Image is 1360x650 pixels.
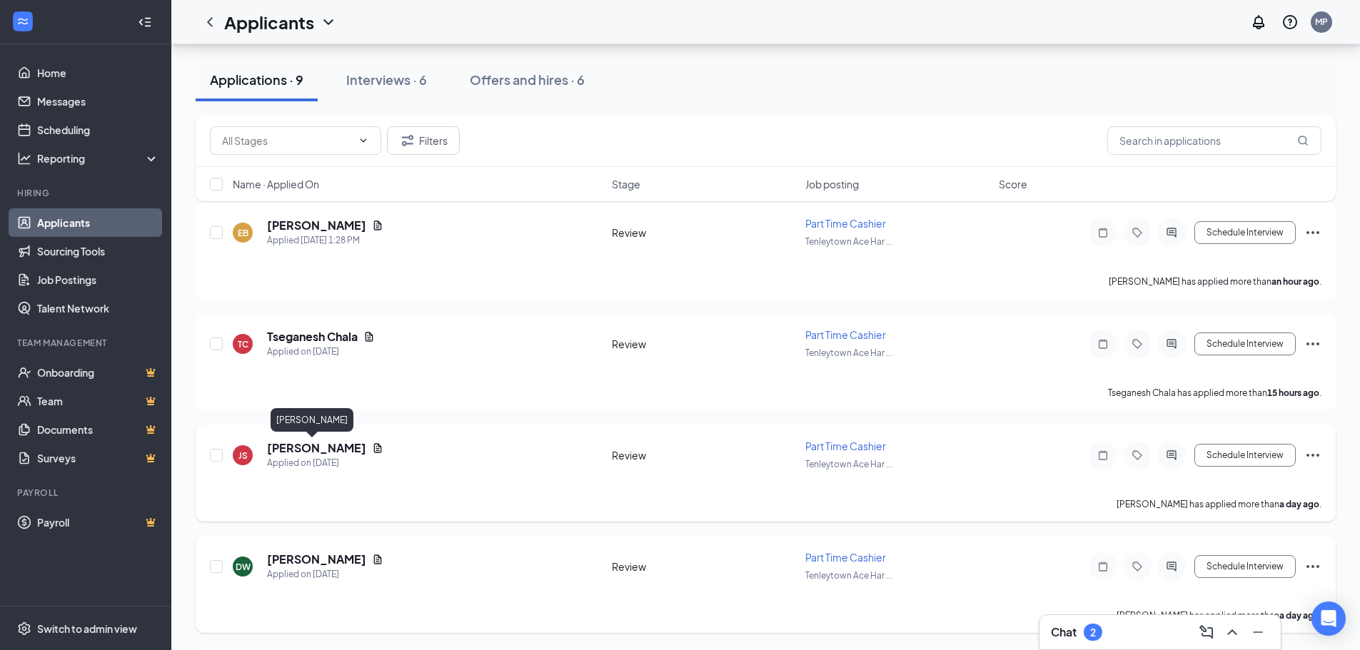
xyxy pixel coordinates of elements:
svg: QuestionInfo [1281,14,1299,31]
svg: Ellipses [1304,224,1321,241]
svg: ActiveChat [1163,450,1180,461]
svg: MagnifyingGlass [1297,135,1309,146]
button: ChevronUp [1221,621,1244,644]
svg: Document [372,442,383,454]
a: TeamCrown [37,387,159,415]
div: Review [612,225,797,240]
button: Schedule Interview [1194,444,1296,467]
a: Messages [37,87,159,116]
p: Tseganesh Chala has applied more than . [1108,387,1321,399]
svg: Note [1094,338,1112,350]
p: [PERSON_NAME] has applied more than . [1117,609,1321,621]
a: PayrollCrown [37,508,159,537]
svg: ActiveChat [1163,561,1180,572]
svg: Tag [1129,561,1146,572]
p: [PERSON_NAME] has applied more than . [1117,498,1321,510]
p: [PERSON_NAME] has applied more than . [1109,275,1321,288]
h3: Chat [1051,624,1077,640]
button: Schedule Interview [1194,332,1296,355]
button: ComposeMessage [1195,621,1218,644]
input: Search in applications [1107,126,1321,155]
button: Minimize [1246,621,1269,644]
svg: Analysis [17,151,31,166]
div: EB [238,227,248,239]
div: DW [236,561,251,573]
h5: [PERSON_NAME] [267,218,366,233]
b: a day ago [1279,499,1319,509]
div: Team Management [17,337,156,349]
div: MP [1315,16,1328,28]
input: All Stages [222,133,352,148]
span: Tenleytown Ace Har ... [805,570,892,581]
svg: ChevronLeft [201,14,218,31]
div: Review [612,559,797,574]
span: Tenleytown Ace Har ... [805,459,892,469]
svg: Ellipses [1304,558,1321,575]
span: Score [999,177,1027,191]
span: Tenleytown Ace Har ... [805,236,892,247]
svg: WorkstreamLogo [16,14,30,29]
div: Reporting [37,151,160,166]
a: Talent Network [37,294,159,323]
svg: Tag [1129,227,1146,238]
div: Applied [DATE] 1:28 PM [267,233,383,248]
button: Filter Filters [387,126,460,155]
a: Applicants [37,208,159,237]
div: 2 [1090,626,1096,639]
span: Part Time Cashier [805,440,886,452]
div: Applied on [DATE] [267,345,375,359]
b: an hour ago [1271,276,1319,287]
svg: Minimize [1249,624,1266,641]
svg: Collapse [138,15,152,29]
svg: Tag [1129,338,1146,350]
span: Stage [612,177,640,191]
div: Applied on [DATE] [267,456,383,470]
svg: Document [372,554,383,565]
a: DocumentsCrown [37,415,159,444]
div: Review [612,337,797,351]
span: Job posting [805,177,859,191]
div: Interviews · 6 [346,71,427,88]
svg: Ellipses [1304,335,1321,352]
div: [PERSON_NAME] [271,408,353,432]
div: TC [238,338,248,350]
svg: ChevronDown [320,14,337,31]
h1: Applicants [224,10,314,34]
span: Name · Applied On [233,177,319,191]
div: Applied on [DATE] [267,567,383,582]
button: Schedule Interview [1194,221,1296,244]
svg: ChevronUp [1224,624,1241,641]
svg: ChevronDown [358,135,369,146]
span: Part Time Cashier [805,551,886,564]
svg: Document [363,331,375,342]
div: Hiring [17,187,156,199]
a: SurveysCrown [37,444,159,472]
a: Sourcing Tools [37,237,159,265]
a: Job Postings [37,265,159,294]
span: Tenleytown Ace Har ... [805,347,892,358]
button: Schedule Interview [1194,555,1296,578]
a: Scheduling [37,116,159,144]
svg: Ellipses [1304,447,1321,464]
b: 15 hours ago [1267,387,1319,398]
svg: Note [1094,561,1112,572]
span: Part Time Cashier [805,328,886,341]
div: Payroll [17,487,156,499]
b: a day ago [1279,610,1319,621]
svg: Settings [17,621,31,636]
div: Switch to admin view [37,621,137,636]
svg: Note [1094,227,1112,238]
div: Offers and hires · 6 [470,71,585,88]
svg: ActiveChat [1163,227,1180,238]
div: Applications · 9 [210,71,303,88]
svg: Document [372,220,383,231]
svg: ActiveChat [1163,338,1180,350]
h5: [PERSON_NAME] [267,440,366,456]
div: Open Intercom Messenger [1311,601,1346,636]
svg: Tag [1129,450,1146,461]
h5: [PERSON_NAME] [267,552,366,567]
svg: Note [1094,450,1112,461]
a: OnboardingCrown [37,358,159,387]
div: Review [612,448,797,462]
